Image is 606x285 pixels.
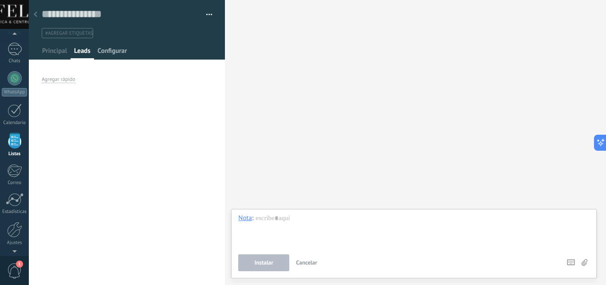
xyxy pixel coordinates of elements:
[74,47,91,60] span: Leads
[2,209,28,215] div: Estadísticas
[2,120,28,126] div: Calendario
[2,180,28,186] div: Correo
[42,47,67,60] span: Principal
[2,240,28,246] div: Ajustes
[2,58,28,64] div: Chats
[238,254,289,271] button: Instalar
[292,254,321,271] button: Cancelar
[42,76,75,83] div: Agregar rápido
[252,214,253,223] span: :
[2,88,27,96] div: WhatsApp
[98,47,127,60] span: Configurar
[255,260,273,266] span: Instalar
[16,261,23,268] span: 1
[296,259,317,266] span: Cancelar
[45,30,93,36] span: #agregar etiquetas
[2,151,28,157] div: Listas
